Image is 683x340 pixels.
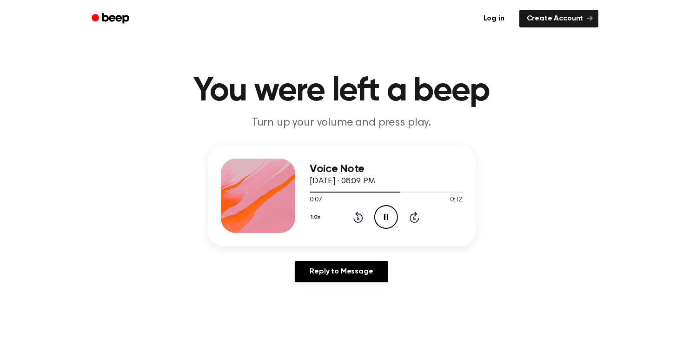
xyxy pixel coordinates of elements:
[474,8,514,29] a: Log in
[163,115,520,131] p: Turn up your volume and press play.
[310,163,463,175] h3: Voice Note
[310,177,375,186] span: [DATE] · 08:09 PM
[295,261,388,282] a: Reply to Message
[104,74,580,108] h1: You were left a beep
[450,195,462,205] span: 0:12
[310,209,324,225] button: 1.0x
[85,10,138,28] a: Beep
[519,10,598,27] a: Create Account
[310,195,322,205] span: 0:07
